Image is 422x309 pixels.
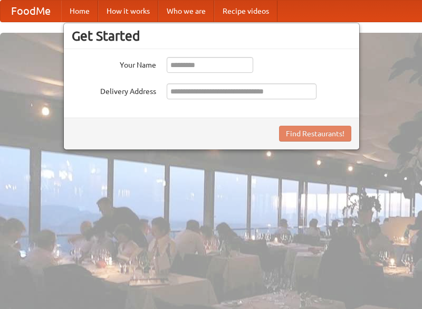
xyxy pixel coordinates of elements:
label: Delivery Address [72,83,156,97]
a: How it works [98,1,158,22]
a: FoodMe [1,1,61,22]
button: Find Restaurants! [279,126,351,142]
a: Recipe videos [214,1,277,22]
h3: Get Started [72,28,351,44]
a: Who we are [158,1,214,22]
a: Home [61,1,98,22]
label: Your Name [72,57,156,70]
